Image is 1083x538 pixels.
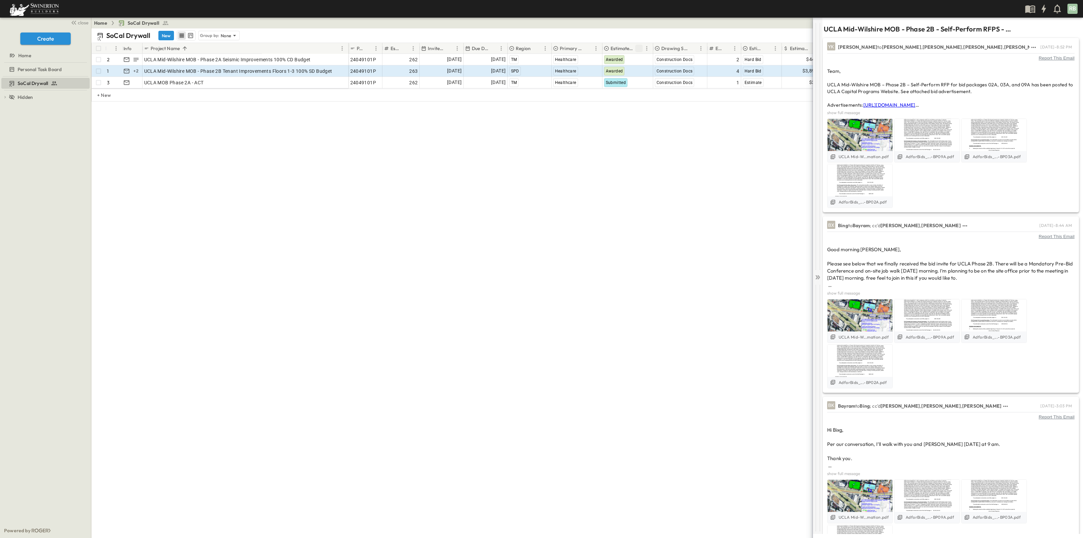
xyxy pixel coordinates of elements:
span: UCLA Mid-Wilshire MOB - Phase 2A Seismic Improvements 100% CD Budget [144,56,311,63]
button: Sort [532,45,539,52]
span: , [920,222,921,229]
a: Report This Email [1039,414,1075,420]
p: + New [97,92,101,99]
a: [URL][DOMAIN_NAME] [863,102,919,108]
span: Hi Bixg, [827,427,843,433]
button: show full message [826,470,861,477]
button: Menu [497,44,505,52]
img: attachment-AdforBids_908736-01-Phase2B-BP03A.pdf [962,273,1026,357]
span: Good morning [PERSON_NAME], [827,246,901,253]
div: UCLA Mid-W...mation.pdf [839,334,889,341]
div: AdforBids_...-BP09A.pdf [906,153,954,160]
img: attachment-UCLA Mid-Wilshire MOB - Job Walk Parking Information.pdf [827,290,892,340]
span: Report This Email [1039,56,1075,61]
span: , [1003,44,1004,50]
span: Report This Email [1039,234,1075,239]
span: Please see below that we finally received the bid invite for UCLA Phase 2B. There will be a Manda... [827,260,1073,281]
div: test [1,78,90,89]
p: Advertisements: [827,102,1075,108]
span: UCLA Mid-Wilshire MOB - Phase 2B - Self-Perform RFPS - 02A, 03A, 09A [824,25,1052,33]
span: Personal Task Board [18,66,62,73]
span: UCLA MOB Phase 2A - ACT [144,79,204,86]
button: Sort [364,45,372,52]
button: Sort [446,45,453,52]
img: attachment-AdforBids_908736-01-Phase2B-BP03A.pdf [962,93,1026,177]
span: [PERSON_NAME] [963,44,1002,50]
p: 1 [107,68,109,74]
img: attachment-AdforBids_908736-01-Phase2B-BP02A.pdf [827,138,892,222]
span: , [921,44,923,50]
span: 262 [409,79,418,86]
button: Show more [1001,402,1010,410]
p: [DATE] - 3:03 PM [1040,403,1072,409]
span: Healthcare [555,80,576,85]
p: Invite Date [428,45,444,52]
nav: breadcrumbs [94,20,173,26]
span: 263 [409,68,418,74]
div: UCLA Mid-W...mation.pdf [839,153,889,160]
button: Menu [592,44,600,52]
button: Sort [490,45,497,52]
span: [DATE] [491,79,506,86]
div: table view [177,30,196,41]
span: UCLA Mid-Wilshire MOB - Phase 2B Tenant Improvements Floors 1-3 100% SD Budget [144,68,332,74]
span: Bayram [838,403,855,409]
span: [PERSON_NAME] [838,44,877,50]
span: , [920,403,921,409]
span: [PERSON_NAME] [962,403,1001,409]
p: Group by: [200,32,219,39]
button: kanban view [186,31,195,40]
span: close [78,19,88,26]
span: Home [18,52,31,59]
span: Healthcare [555,57,576,62]
span: SoCal Drywall [128,20,159,26]
button: show full message [826,290,861,297]
button: Show more [1030,43,1038,51]
p: 2 [107,56,110,63]
div: AdforBids_...-BP03A.pdf [973,334,1021,341]
span: Per our conversation, I’ll walk with you and [PERSON_NAME] [DATE] at 9 am. [827,441,1000,447]
p: 3 [107,79,110,86]
p: Estimate Number [391,45,400,52]
div: UCLA Mid-W...mation.pdf [839,514,889,521]
p: Primary Market [560,45,583,52]
img: attachment-UCLA Mid-Wilshire MOB - Job Walk Parking Information.pdf [827,471,892,521]
span: Bing [838,222,848,229]
p: UCLA Mid-Wilshire MOB – Phase 2B – Self-Perform RFP for bid packages 02A, 03A, and 09A has been p... [827,81,1075,95]
div: to ; cc'd [838,221,1037,230]
button: Menu [409,44,417,52]
p: Due Date [472,45,488,52]
span: [DATE] [491,56,506,63]
span: [PERSON_NAME] [882,44,921,50]
span: 24049101P [350,79,376,86]
img: attachment-AdforBids_908736-01-Phase2B-BP09A.pdf [894,454,959,538]
span: , [962,44,963,50]
div: AdforBids_...-BP02A.pdf [839,199,887,206]
div: + 2 [132,67,140,75]
span: Thank you. [827,455,852,461]
span: SPD [511,69,519,73]
span: [DATE] [447,79,462,86]
span: YK [828,46,834,47]
span: Healthcare [555,69,576,73]
p: Team, [827,68,1075,74]
span: TM [511,80,517,85]
div: RB [1067,4,1078,14]
a: Home [94,20,107,26]
p: [DATE] - 8:44 AM [1039,222,1072,229]
p: P-Code [357,45,363,52]
button: Menu [338,44,346,52]
img: attachment-AdforBids_908736-01-Phase2B-BP03A.pdf [962,454,1026,538]
button: Sort [108,45,115,52]
p: SoCal Drywall [106,31,150,40]
div: AdforBids_...-BP02A.pdf [839,379,887,386]
span: [DATE] [447,56,462,63]
span: SoCal Drywall [18,80,48,87]
span: Hidden [18,94,33,101]
button: Show more [961,222,969,230]
span: Bing [860,403,870,409]
button: Sort [584,45,592,52]
p: [DATE] - 8:52 PM [1040,44,1072,50]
